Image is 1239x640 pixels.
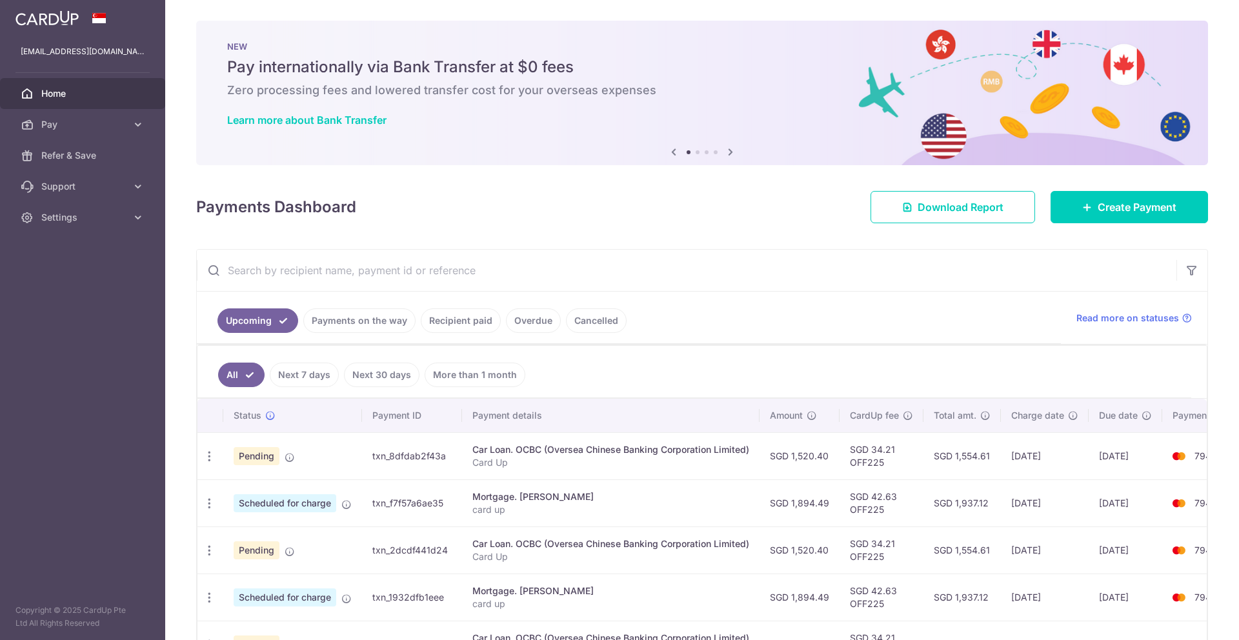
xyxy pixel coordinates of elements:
span: 7943 [1194,497,1217,508]
img: Bank Card [1166,590,1192,605]
img: Bank transfer banner [196,21,1208,165]
span: Due date [1099,409,1138,422]
img: CardUp [15,10,79,26]
h6: Zero processing fees and lowered transfer cost for your overseas expenses [227,83,1177,98]
span: CardUp fee [850,409,899,422]
td: SGD 34.21 OFF225 [840,526,923,574]
span: 7943 [1194,545,1217,555]
td: [DATE] [1089,574,1162,621]
td: txn_1932dfb1eee [362,574,462,621]
span: Home [41,87,126,100]
span: Scheduled for charge [234,494,336,512]
a: Next 30 days [344,363,419,387]
div: Mortgage. [PERSON_NAME] [472,585,749,597]
span: Total amt. [934,409,976,422]
a: Next 7 days [270,363,339,387]
span: 7943 [1194,450,1217,461]
td: SGD 42.63 OFF225 [840,574,923,621]
span: Amount [770,409,803,422]
p: card up [472,597,749,610]
td: [DATE] [1089,479,1162,526]
span: Refer & Save [41,149,126,162]
input: Search by recipient name, payment id or reference [197,250,1176,291]
td: SGD 34.21 OFF225 [840,432,923,479]
img: Bank Card [1166,495,1192,511]
span: Download Report [918,199,1003,215]
td: [DATE] [1001,574,1089,621]
th: Payment ID [362,399,462,432]
div: Car Loan. OCBC (Oversea Chinese Banking Corporation Limited) [472,537,749,550]
a: Recipient paid [421,308,501,333]
td: txn_f7f57a6ae35 [362,479,462,526]
td: txn_8dfdab2f43a [362,432,462,479]
h4: Payments Dashboard [196,195,356,219]
a: Cancelled [566,308,627,333]
p: [EMAIL_ADDRESS][DOMAIN_NAME] [21,45,145,58]
span: Create Payment [1098,199,1176,215]
a: Read more on statuses [1076,312,1192,325]
div: Car Loan. OCBC (Oversea Chinese Banking Corporation Limited) [472,443,749,456]
span: Status [234,409,261,422]
span: Pending [234,447,279,465]
p: Card Up [472,456,749,469]
td: SGD 1,520.40 [760,432,840,479]
a: Payments on the way [303,308,416,333]
td: SGD 1,554.61 [923,526,1001,574]
a: Download Report [871,191,1035,223]
td: SGD 42.63 OFF225 [840,479,923,526]
a: All [218,363,265,387]
a: Learn more about Bank Transfer [227,114,387,126]
span: Pending [234,541,279,559]
p: card up [472,503,749,516]
span: Support [41,180,126,193]
span: Read more on statuses [1076,312,1179,325]
p: NEW [227,41,1177,52]
span: 7943 [1194,592,1217,603]
td: SGD 1,937.12 [923,479,1001,526]
td: SGD 1,520.40 [760,526,840,574]
span: Charge date [1011,409,1064,422]
td: SGD 1,937.12 [923,574,1001,621]
span: Scheduled for charge [234,588,336,606]
img: Bank Card [1166,448,1192,464]
img: Bank Card [1166,543,1192,558]
td: [DATE] [1001,432,1089,479]
td: [DATE] [1001,526,1089,574]
th: Payment details [462,399,760,432]
a: Create Payment [1051,191,1208,223]
td: SGD 1,554.61 [923,432,1001,479]
a: More than 1 month [425,363,525,387]
span: Settings [41,211,126,224]
a: Overdue [506,308,561,333]
a: Upcoming [217,308,298,333]
span: Pay [41,118,126,131]
div: Mortgage. [PERSON_NAME] [472,490,749,503]
p: Card Up [472,550,749,563]
td: [DATE] [1089,526,1162,574]
td: SGD 1,894.49 [760,479,840,526]
td: SGD 1,894.49 [760,574,840,621]
td: [DATE] [1001,479,1089,526]
td: [DATE] [1089,432,1162,479]
td: txn_2dcdf441d24 [362,526,462,574]
h5: Pay internationally via Bank Transfer at $0 fees [227,57,1177,77]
